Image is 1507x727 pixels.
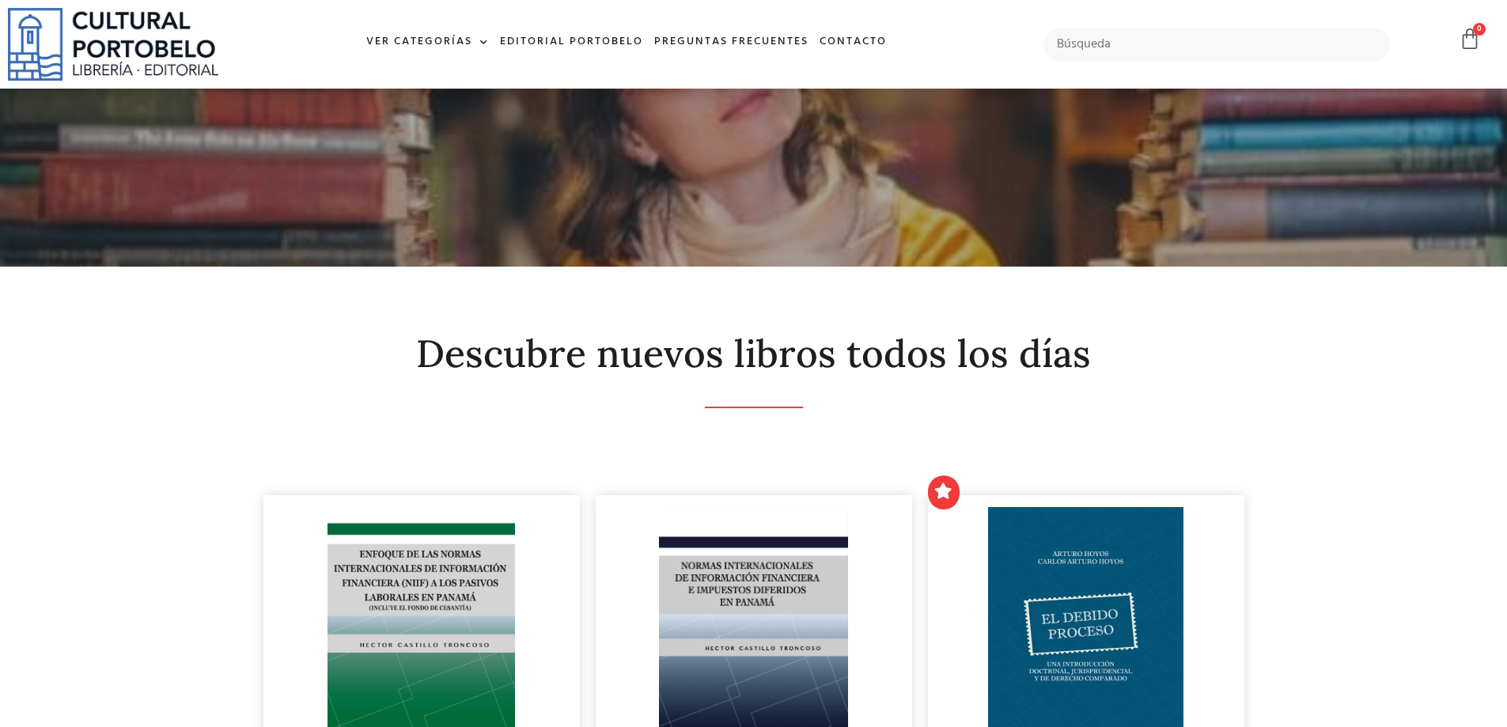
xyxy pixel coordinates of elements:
[494,25,649,59] a: Editorial Portobelo
[263,333,1244,375] h2: Descubre nuevos libros todos los días
[361,25,494,59] a: Ver Categorías
[1043,28,1391,61] input: Búsqueda
[649,25,814,59] a: Preguntas frecuentes
[1459,28,1481,51] a: 0
[814,25,892,59] a: Contacto
[1473,23,1486,36] span: 0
